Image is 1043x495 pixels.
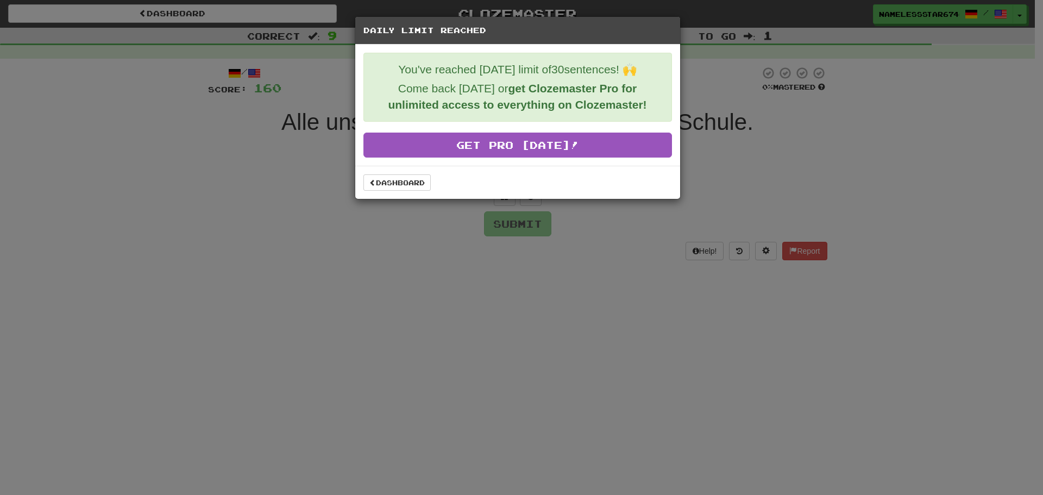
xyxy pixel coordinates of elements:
a: Dashboard [363,174,431,191]
strong: get Clozemaster Pro for unlimited access to everything on Clozemaster! [388,82,646,111]
p: You've reached [DATE] limit of 30 sentences! 🙌 [372,61,663,78]
p: Come back [DATE] or [372,80,663,113]
a: Get Pro [DATE]! [363,133,672,158]
h5: Daily Limit Reached [363,25,672,36]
